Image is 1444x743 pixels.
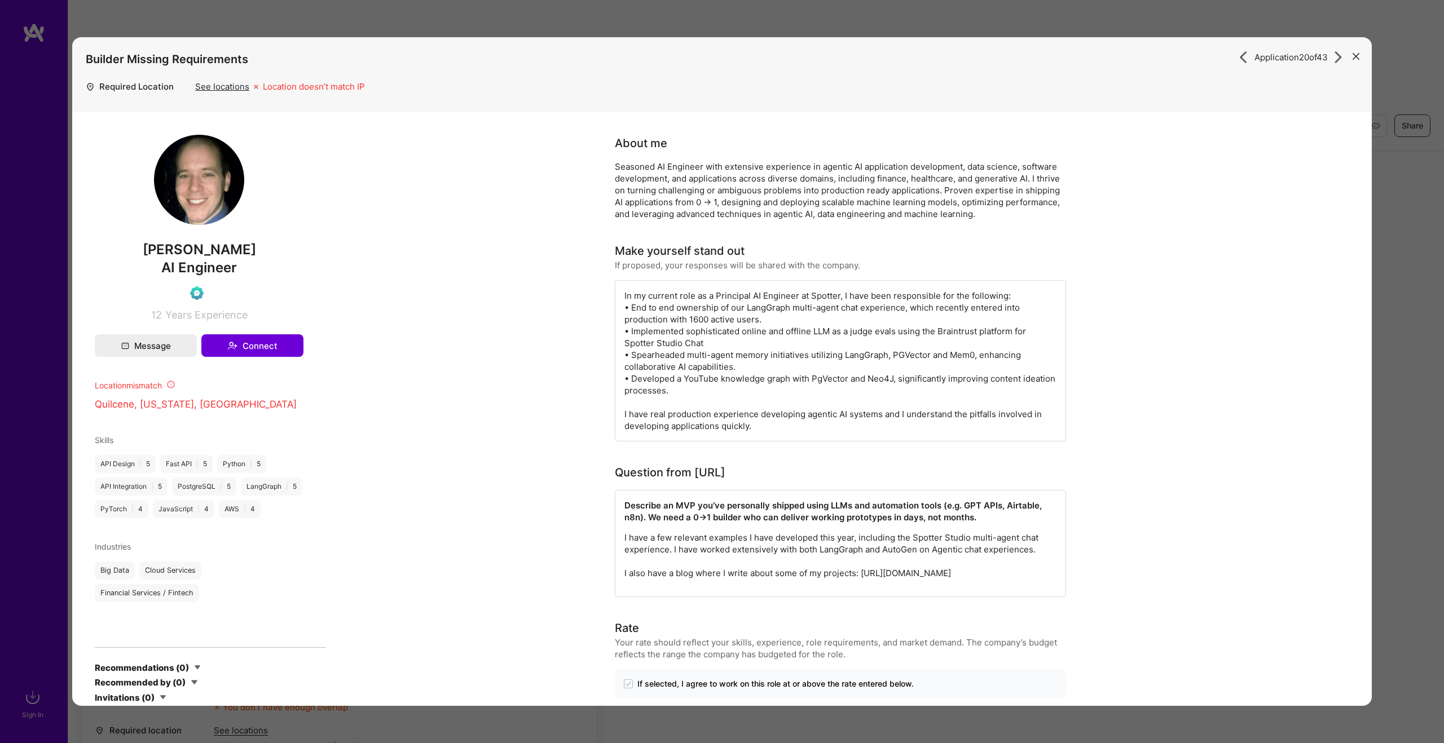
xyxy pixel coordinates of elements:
span: 12 [151,309,162,321]
div: Seasoned AI Engineer with extensive experience in agentic AI application development, data scienc... [615,161,1066,220]
div: Make yourself stand out [615,242,745,259]
i: icon ArrowRight [1237,51,1250,64]
div: Invitations ( 0 ) [95,692,155,704]
div: PyTorch 4 [95,500,148,518]
div: Question from [URL] [615,464,725,481]
div: If proposed, your responses will be shared with the company. [615,259,860,271]
div: Required Location [99,81,195,99]
i: icon CaretDown [191,661,204,674]
div: Recommended by ( 0 ) [95,676,186,688]
div: See locations [195,81,249,92]
span: | [196,459,199,468]
div: LangGraph 5 [241,477,302,496]
span: | [244,505,246,514]
strong: Describe an MVP you’ve personally shipped using LLMs and automation tools (e.g. GPT APIs, Airtabl... [624,500,1044,523]
span: Skills [95,435,113,445]
div: Fast API 5 [160,455,213,473]
i: icon Mail [121,342,129,350]
div: Big Data [95,561,135,580]
i: icon Connect [227,340,237,351]
div: API Design 5 [95,455,156,473]
span: | [139,459,142,468]
span: | [197,505,200,514]
div: AWS 4 [219,500,261,518]
div: modal [72,37,1372,706]
div: JavaScript 4 [153,500,214,518]
span: Industries [95,542,131,551]
div: About me [615,135,667,152]
div: Location doesn’t match IP [263,81,365,99]
span: | [220,482,222,491]
i: icon Close [1353,53,1359,60]
span: | [286,482,288,491]
i: icon Missing [254,81,258,94]
div: PostgreSQL 5 [172,477,236,496]
div: Location mismatch [95,379,303,391]
p: Quilcene, [US_STATE], [GEOGRAPHIC_DATA] [95,398,303,412]
div: Your rate should reflect your skills, experience, role requirements, and market demand. The compa... [615,636,1066,660]
p: I have a few relevant examples I have developed this year, including the Spotter Studio multi-age... [624,532,1056,579]
button: Connect [201,334,303,357]
i: icon CaretDown [157,691,170,704]
div: Recommendations ( 0 ) [95,662,189,674]
a: User Avatar [154,216,244,227]
span: | [250,459,252,468]
i: icon CaretDown [188,676,201,689]
span: | [151,482,153,491]
div: API Integration 5 [95,477,168,496]
img: Evaluation Call Pending [190,286,204,300]
span: AI Engineer [161,259,237,276]
span: Years Experience [165,309,248,321]
div: Cloud Services [139,561,201,580]
button: Message [95,334,197,357]
h4: Builder Missing Requirements [86,52,248,66]
i: icon ArrowRight [1332,51,1345,64]
span: | [131,505,134,514]
div: Python 5 [217,455,266,473]
span: [PERSON_NAME] [95,241,303,258]
div: In my current role as a Principal AI Engineer at Spotter, I have been responsible for the followi... [615,280,1066,441]
span: Application 20 of 43 [1254,51,1328,63]
div: Financial Services / Fintech [95,584,199,602]
i: icon Location [86,81,95,94]
span: If selected, I agree to work on this role at or above the rate entered below. [637,678,914,689]
img: User Avatar [154,135,244,225]
div: Rate [615,620,639,636]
